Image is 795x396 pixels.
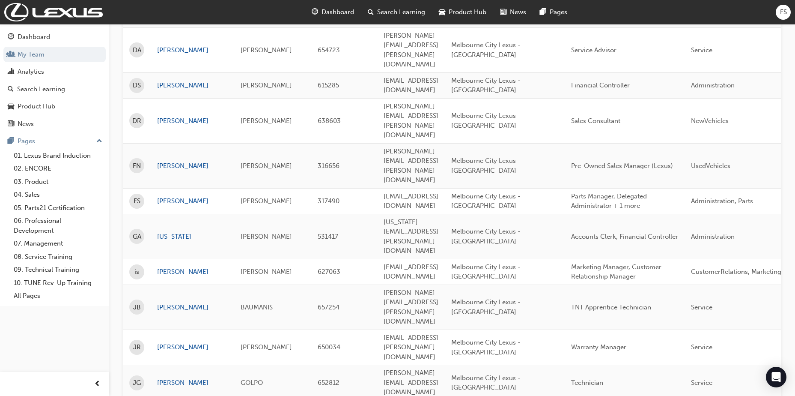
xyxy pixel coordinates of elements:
a: [PERSON_NAME] [157,303,228,312]
span: Service [691,343,712,351]
span: [PERSON_NAME] [241,46,292,54]
a: [US_STATE] [157,232,228,242]
span: Accounts Clerk, Financial Controller [571,233,678,240]
span: prev-icon [94,379,101,390]
span: search-icon [368,7,374,18]
button: Pages [3,133,106,149]
span: car-icon [439,7,445,18]
span: [PERSON_NAME] [241,233,292,240]
img: Trak [4,3,103,21]
span: pages-icon [8,138,14,145]
a: 05. Parts21 Certification [10,201,106,215]
span: chart-icon [8,68,14,76]
span: GA [133,232,141,242]
span: Melbourne City Lexus - [GEOGRAPHIC_DATA] [451,77,521,94]
span: 638603 [318,117,341,125]
a: [PERSON_NAME] [157,45,228,55]
span: FN [133,161,141,171]
span: search-icon [8,86,14,93]
a: 07. Management [10,237,106,250]
span: people-icon [8,51,14,59]
span: UsedVehicles [691,162,730,170]
span: JB [133,303,141,312]
span: [EMAIL_ADDRESS][DOMAIN_NAME] [384,263,438,281]
span: [EMAIL_ADDRESS][DOMAIN_NAME] [384,77,438,94]
a: News [3,116,106,132]
span: Melbourne City Lexus - [GEOGRAPHIC_DATA] [451,263,521,281]
a: 02. ENCORE [10,162,106,175]
span: JR [133,342,141,352]
span: Service [691,303,712,311]
span: DA [133,45,141,55]
a: [PERSON_NAME] [157,161,228,171]
span: Product Hub [449,7,486,17]
span: Parts Manager, Delegated Administrator + 1 more [571,192,647,210]
a: car-iconProduct Hub [432,3,493,21]
span: Melbourne City Lexus - [GEOGRAPHIC_DATA] [451,112,521,129]
span: Warranty Manager [571,343,626,351]
span: Melbourne City Lexus - [GEOGRAPHIC_DATA] [451,228,521,245]
span: Pre-Owned Sales Manager (Lexus) [571,162,673,170]
a: 04. Sales [10,188,106,201]
button: DashboardMy TeamAnalyticsSearch LearningProduct HubNews [3,27,106,133]
span: Technician [571,379,603,387]
span: Service Advisor [571,46,616,54]
span: guage-icon [8,33,14,41]
span: [PERSON_NAME][EMAIL_ADDRESS][PERSON_NAME][DOMAIN_NAME] [384,147,438,184]
span: FS [134,196,140,206]
span: news-icon [500,7,506,18]
a: Dashboard [3,29,106,45]
span: [PERSON_NAME][EMAIL_ADDRESS][PERSON_NAME][DOMAIN_NAME] [384,289,438,326]
span: TNT Apprentice Technician [571,303,651,311]
span: 657254 [318,303,339,311]
span: Melbourne City Lexus - [GEOGRAPHIC_DATA] [451,157,521,174]
a: 09. Technical Training [10,263,106,276]
span: Sales Consultant [571,117,620,125]
span: [PERSON_NAME][EMAIL_ADDRESS][DOMAIN_NAME] [384,369,438,396]
a: 06. Professional Development [10,214,106,237]
span: 650034 [318,343,340,351]
a: 08. Service Training [10,250,106,264]
span: Service [691,379,712,387]
span: Administration, Parts [691,197,753,205]
span: Melbourne City Lexus - [GEOGRAPHIC_DATA] [451,41,521,59]
div: Analytics [18,67,44,77]
a: Product Hub [3,99,106,114]
span: Melbourne City Lexus - [GEOGRAPHIC_DATA] [451,339,521,356]
span: Search Learning [377,7,425,17]
span: Financial Controller [571,81,630,89]
a: All Pages [10,289,106,303]
span: Marketing Manager, Customer Relationship Manager [571,263,661,281]
span: DR [132,116,141,126]
span: [PERSON_NAME] [241,343,292,351]
span: Administration [691,81,735,89]
div: Pages [18,136,35,146]
a: [PERSON_NAME] [157,196,228,206]
span: 615285 [318,81,339,89]
span: News [510,7,526,17]
span: car-icon [8,103,14,111]
a: 03. Product [10,175,106,189]
span: FS [780,7,787,17]
span: Dashboard [322,7,354,17]
div: Dashboard [18,32,50,42]
span: CustomerRelations, Marketing [691,268,781,276]
a: pages-iconPages [533,3,574,21]
span: 627063 [318,268,340,276]
a: Analytics [3,64,106,80]
button: FS [776,5,791,20]
a: 10. TUNE Rev-Up Training [10,276,106,290]
span: [PERSON_NAME] [241,197,292,205]
a: My Team [3,47,106,63]
span: 316656 [318,162,339,170]
a: news-iconNews [493,3,533,21]
a: [PERSON_NAME] [157,81,228,90]
span: Pages [550,7,567,17]
span: [PERSON_NAME] [241,162,292,170]
a: Search Learning [3,81,106,97]
span: Melbourne City Lexus - [GEOGRAPHIC_DATA] [451,374,521,392]
span: DS [133,81,141,90]
div: Search Learning [17,84,65,94]
span: 654723 [318,46,340,54]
